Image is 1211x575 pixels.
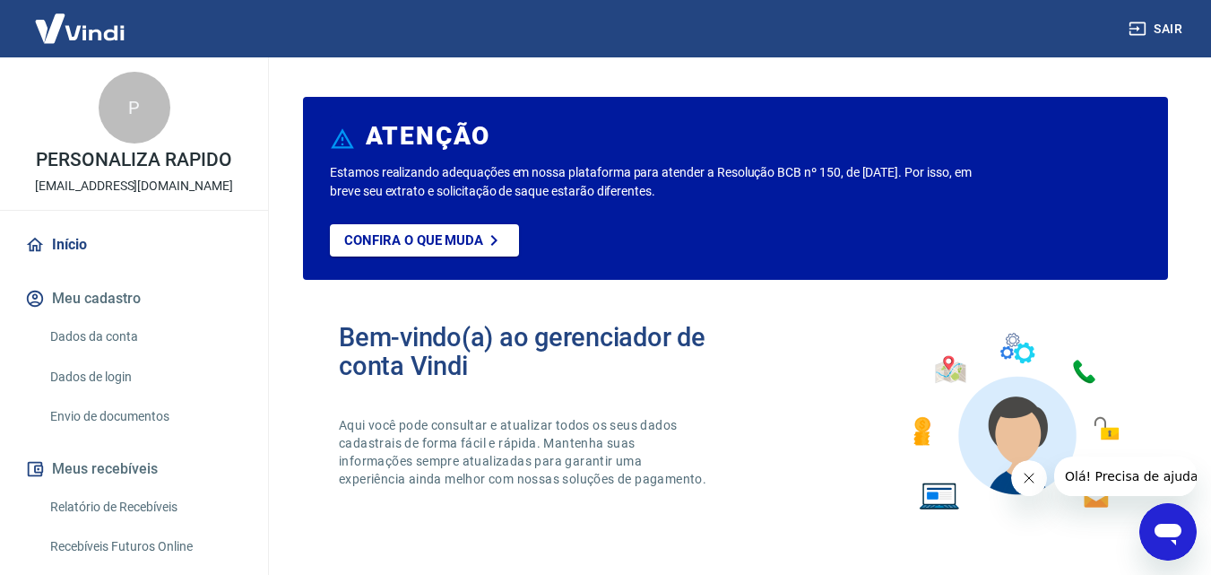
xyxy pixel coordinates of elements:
p: [EMAIL_ADDRESS][DOMAIN_NAME] [35,177,233,196]
img: Vindi [22,1,138,56]
p: Aqui você pode consultar e atualizar todos os seus dados cadastrais de forma fácil e rápida. Mant... [339,416,710,488]
button: Sair [1125,13,1189,46]
h2: Bem-vindo(a) ao gerenciador de conta Vindi [339,323,736,380]
p: Estamos realizando adequações em nossa plataforma para atender a Resolução BCB nº 150, de [DATE].... [330,163,979,201]
p: Confira o que muda [344,232,483,248]
h6: ATENÇÃO [366,127,490,145]
button: Meu cadastro [22,279,247,318]
span: Olá! Precisa de ajuda? [11,13,151,27]
a: Dados da conta [43,318,247,355]
a: Relatório de Recebíveis [43,489,247,526]
img: Imagem de um avatar masculino com diversos icones exemplificando as funcionalidades do gerenciado... [897,323,1132,521]
a: Dados de login [43,359,247,396]
button: Meus recebíveis [22,449,247,489]
iframe: Mensagem da empresa [1054,457,1197,496]
p: PERSONALIZA RAPIDO [36,151,231,170]
iframe: Fechar mensagem [1011,460,1047,496]
div: P [99,72,170,144]
iframe: Botão para abrir a janela de mensagens [1139,503,1197,561]
a: Início [22,225,247,265]
a: Confira o que muda [330,224,519,257]
a: Recebíveis Futuros Online [43,528,247,565]
a: Envio de documentos [43,398,247,435]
